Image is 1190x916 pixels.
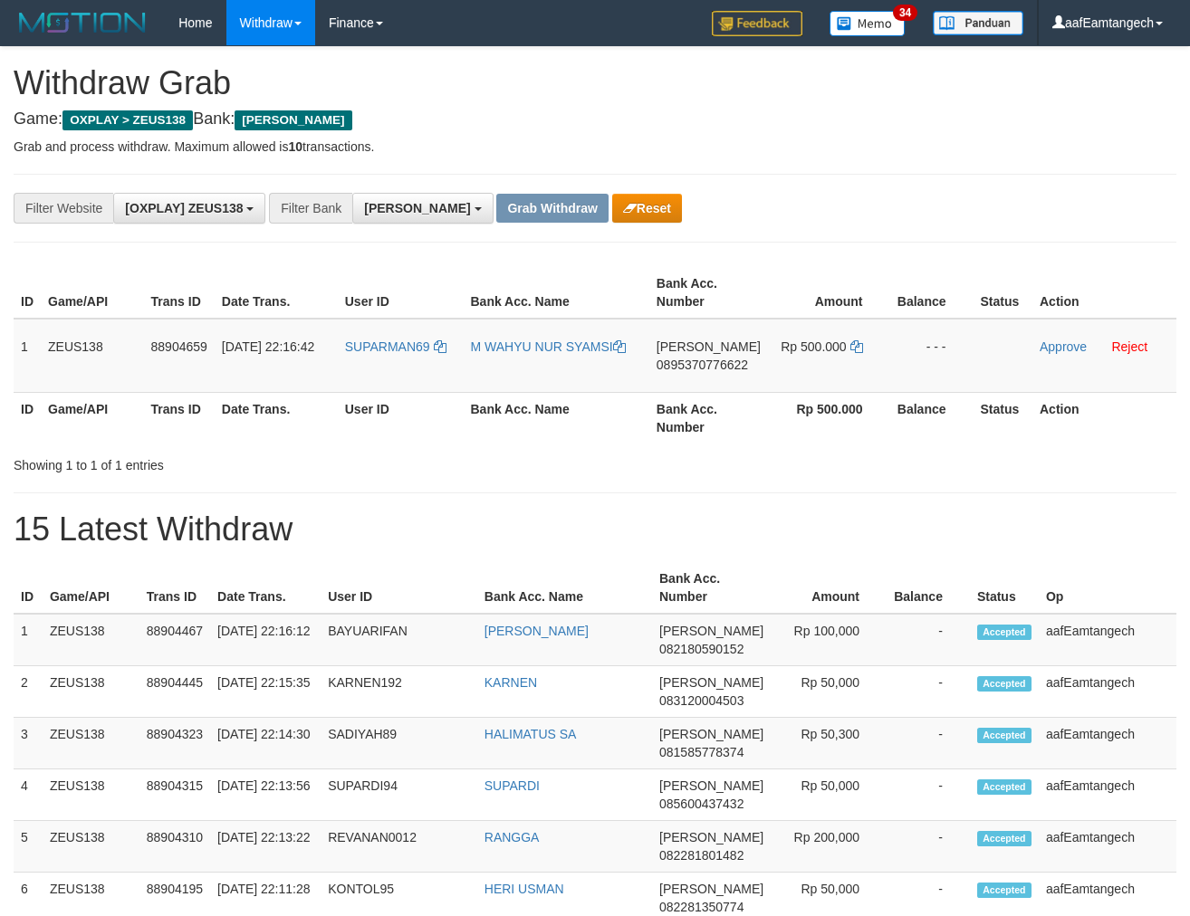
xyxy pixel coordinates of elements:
td: 5 [14,821,43,873]
span: OXPLAY > ZEUS138 [62,110,193,130]
th: Bank Acc. Name [464,267,649,319]
th: Trans ID [139,562,210,614]
span: [PERSON_NAME] [659,778,763,793]
button: [PERSON_NAME] [352,193,493,224]
td: Rp 50,000 [771,666,887,718]
td: - [887,666,970,718]
th: ID [14,562,43,614]
a: SUPARDI [485,778,540,793]
a: Approve [1040,339,1087,354]
td: 88904445 [139,666,210,718]
th: Game/API [43,562,139,614]
th: Rp 500.000 [768,392,890,444]
td: Rp 50,300 [771,718,887,769]
td: - [887,821,970,873]
span: Copy 082180590152 to clipboard [659,642,744,656]
span: Accepted [977,676,1032,692]
td: 1 [14,319,41,393]
th: User ID [338,392,464,444]
th: Status [974,267,1032,319]
td: Rp 50,000 [771,769,887,821]
div: Filter Bank [269,193,352,224]
span: [PERSON_NAME] [659,882,763,896]
td: [DATE] 22:16:12 [210,614,321,666]
span: [PERSON_NAME] [659,624,763,638]
td: KARNEN192 [321,666,477,718]
td: aafEamtangech [1039,614,1176,666]
button: Grab Withdraw [496,194,608,223]
td: [DATE] 22:14:30 [210,718,321,769]
th: Op [1039,562,1176,614]
img: MOTION_logo.png [14,9,151,36]
td: ZEUS138 [43,614,139,666]
a: Copy 500000 to clipboard [850,339,863,354]
td: - [887,718,970,769]
th: Trans ID [144,392,215,444]
td: SUPARDI94 [321,769,477,821]
a: SUPARMAN69 [345,339,446,354]
a: KARNEN [485,675,537,690]
th: Date Trans. [215,267,338,319]
td: - - - [890,319,974,393]
div: Showing 1 to 1 of 1 entries [14,449,483,474]
span: Copy 0895370776622 to clipboard [657,358,748,372]
td: 1 [14,614,43,666]
a: HALIMATUS SA [485,727,577,741]
th: Date Trans. [215,392,338,444]
th: Bank Acc. Number [649,392,768,444]
th: Balance [890,392,974,444]
span: [PERSON_NAME] [364,201,470,215]
span: 34 [893,5,917,21]
span: [PERSON_NAME] [659,675,763,690]
a: M WAHYU NUR SYAMSI [471,339,626,354]
th: Action [1032,267,1176,319]
span: [PERSON_NAME] [659,830,763,844]
td: Rp 100,000 [771,614,887,666]
h1: 15 Latest Withdraw [14,511,1176,548]
span: [OXPLAY] ZEUS138 [125,201,243,215]
th: Game/API [41,267,144,319]
td: [DATE] 22:15:35 [210,666,321,718]
th: Bank Acc. Number [652,562,771,614]
a: HERI USMAN [485,882,564,896]
td: BAYUARIFAN [321,614,477,666]
img: Button%20Memo.svg [830,11,906,36]
th: ID [14,267,41,319]
td: ZEUS138 [43,769,139,821]
td: ZEUS138 [43,718,139,769]
td: 88904310 [139,821,210,873]
th: Amount [768,267,890,319]
span: [DATE] 22:16:42 [222,339,314,354]
th: Status [970,562,1039,614]
span: Rp 500.000 [781,339,846,354]
th: Bank Acc. Name [464,392,649,444]
span: Copy 082281801482 to clipboard [659,848,744,863]
td: aafEamtangech [1039,666,1176,718]
td: SADIYAH89 [321,718,477,769]
th: Balance [887,562,970,614]
span: [PERSON_NAME] [657,339,761,354]
span: [PERSON_NAME] [235,110,351,130]
strong: 10 [288,139,302,154]
th: Action [1032,392,1176,444]
img: panduan.png [933,11,1023,35]
th: Bank Acc. Name [477,562,652,614]
th: Amount [771,562,887,614]
td: - [887,614,970,666]
button: Reset [612,194,682,223]
td: aafEamtangech [1039,821,1176,873]
td: 4 [14,769,43,821]
td: ZEUS138 [41,319,144,393]
td: ZEUS138 [43,821,139,873]
th: ID [14,392,41,444]
h1: Withdraw Grab [14,65,1176,101]
p: Grab and process withdraw. Maximum allowed is transactions. [14,138,1176,156]
th: Balance [890,267,974,319]
th: Bank Acc. Number [649,267,768,319]
td: [DATE] 22:13:22 [210,821,321,873]
span: Accepted [977,728,1032,743]
td: 88904467 [139,614,210,666]
td: REVANAN0012 [321,821,477,873]
button: [OXPLAY] ZEUS138 [113,193,265,224]
td: Rp 200,000 [771,821,887,873]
